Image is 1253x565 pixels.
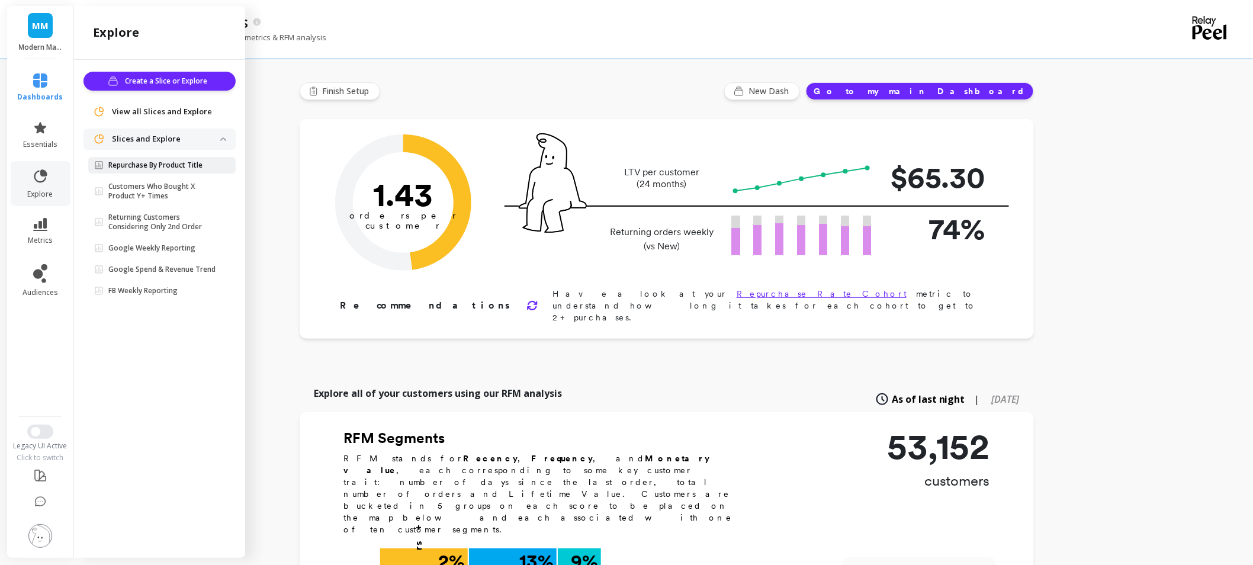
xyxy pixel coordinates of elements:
[314,386,562,400] p: Explore all of your customers using our RFM analysis
[83,72,236,91] button: Create a Slice or Explore
[108,265,216,274] p: Google Spend & Revenue Trend
[724,82,800,100] button: New Dash
[108,243,195,253] p: Google Weekly Reporting
[891,207,985,251] p: 74%
[23,140,57,149] span: essentials
[28,236,53,245] span: metrics
[108,213,220,232] p: Returning Customers Considering Only 2nd Order
[93,106,105,118] img: navigation item icon
[108,160,203,170] p: Repurchase By Product Title
[300,82,380,100] button: Finish Setup
[28,190,53,199] span: explore
[93,133,105,145] img: navigation item icon
[891,155,985,200] p: $65.30
[6,441,75,451] div: Legacy UI Active
[108,182,220,201] p: Customers Who Bought X Product Y+ Times
[975,392,980,406] span: |
[349,211,457,221] tspan: orders per
[887,429,990,464] p: 53,152
[343,429,746,448] h2: RFM Segments
[112,106,212,118] span: View all Slices and Explore
[519,133,587,233] img: pal seatted on line
[125,75,211,87] span: Create a Slice or Explore
[606,166,717,190] p: LTV per customer (24 months)
[374,175,433,214] text: 1.43
[806,82,1034,100] button: Go to my main Dashboard
[366,220,441,231] tspan: customer
[322,85,372,97] span: Finish Setup
[6,453,75,463] div: Click to switch
[552,288,996,323] p: Have a look at your metric to understand how long it takes for each cohort to get to 2+ purchases.
[27,425,53,439] button: Switch to New UI
[112,133,220,145] p: Slices and Explore
[531,454,593,463] b: Frequency
[737,289,907,298] a: Repurchase Rate Cohort
[18,92,63,102] span: dashboards
[32,19,49,33] span: MM
[992,393,1020,406] span: [DATE]
[19,43,62,52] p: Modern Mammals
[28,524,52,548] img: profile picture
[108,286,178,296] p: FB Weekly Reporting
[748,85,792,97] span: New Dash
[463,454,518,463] b: Recency
[606,225,717,253] p: Returning orders weekly (vs New)
[23,288,58,297] span: audiences
[93,24,139,41] h2: explore
[340,298,512,313] p: Recommendations
[887,471,990,490] p: customers
[892,392,965,406] span: As of last night
[220,137,226,141] img: down caret icon
[343,452,746,535] p: RFM stands for , , and , each corresponding to some key customer trait: number of days since the ...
